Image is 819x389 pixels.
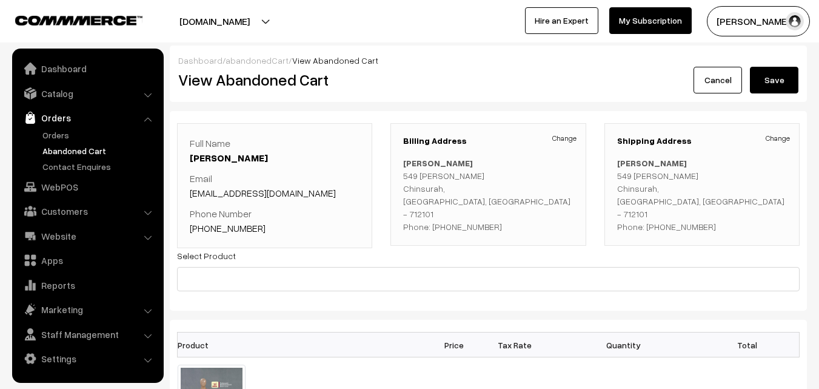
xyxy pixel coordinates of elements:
a: Apps [15,249,159,271]
h2: View Abandoned Cart [178,70,480,89]
p: Phone Number [190,206,359,235]
button: [PERSON_NAME] [707,6,810,36]
a: [PERSON_NAME] [190,152,268,164]
p: Full Name [190,136,359,165]
a: COMMMERCE [15,12,121,27]
a: Orders [15,107,159,129]
b: [PERSON_NAME] [617,158,687,168]
th: Quantity [545,333,703,357]
a: Marketing [15,299,159,320]
h3: Billing Address [403,136,573,146]
a: Orders [39,129,159,141]
th: Product [178,333,253,357]
a: Abandoned Cart [39,144,159,157]
a: Website [15,225,159,247]
a: Change [766,133,790,144]
a: abandonedCart [226,55,289,66]
a: WebPOS [15,176,159,198]
a: Staff Management [15,323,159,345]
p: 549 [PERSON_NAME] Chinsurah, [GEOGRAPHIC_DATA], [GEOGRAPHIC_DATA] - 712101 Phone: [PHONE_NUMBER] [403,157,573,233]
a: [PHONE_NUMBER] [190,222,266,234]
a: Contact Enquires [39,160,159,173]
div: / / [178,54,798,67]
a: Hire an Expert [525,7,598,34]
p: 549 [PERSON_NAME] Chinsurah, [GEOGRAPHIC_DATA], [GEOGRAPHIC_DATA] - 712101 Phone: [PHONE_NUMBER] [617,157,787,233]
a: Change [552,133,577,144]
img: user [786,12,804,30]
th: Total [703,333,763,357]
h3: Shipping Address [617,136,787,146]
th: Price [424,333,484,357]
button: Save [750,67,798,93]
button: [DOMAIN_NAME] [137,6,292,36]
a: Dashboard [15,58,159,79]
th: Tax Rate [484,333,545,357]
p: Email [190,171,359,200]
a: Settings [15,348,159,370]
a: Reports [15,274,159,296]
a: Cancel [694,67,742,93]
label: Select Product [177,249,236,262]
a: My Subscription [609,7,692,34]
a: Dashboard [178,55,222,66]
b: [PERSON_NAME] [403,158,473,168]
span: View Abandoned Cart [292,55,378,66]
a: Customers [15,200,159,222]
a: Catalog [15,83,159,104]
a: [EMAIL_ADDRESS][DOMAIN_NAME] [190,187,336,199]
img: COMMMERCE [15,16,142,25]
